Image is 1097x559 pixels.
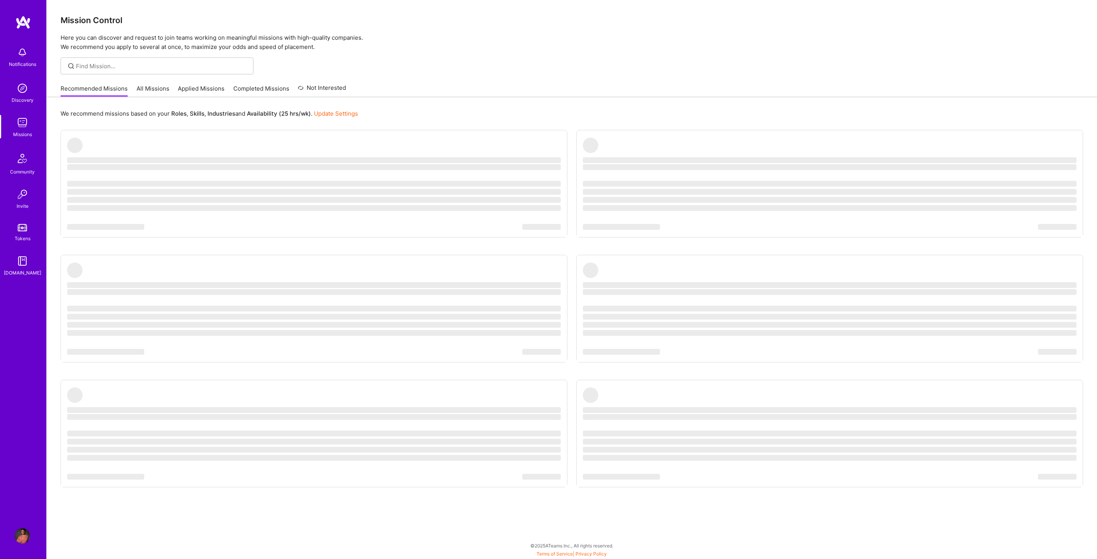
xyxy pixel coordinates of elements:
[46,536,1097,555] div: © 2025 ATeams Inc., All rights reserved.
[4,269,41,277] div: [DOMAIN_NAME]
[15,187,30,202] img: Invite
[67,62,76,71] i: icon SearchGrey
[76,62,248,70] input: Find Mission...
[208,110,235,117] b: Industries
[15,115,30,130] img: teamwork
[178,84,224,97] a: Applied Missions
[9,60,36,68] div: Notifications
[15,81,30,96] img: discovery
[233,84,289,97] a: Completed Missions
[15,253,30,269] img: guide book
[190,110,204,117] b: Skills
[10,168,35,176] div: Community
[61,33,1083,52] p: Here you can discover and request to join teams working on meaningful missions with high-quality ...
[137,84,169,97] a: All Missions
[61,15,1083,25] h3: Mission Control
[15,528,30,544] img: User Avatar
[12,96,34,104] div: Discovery
[61,109,358,118] p: We recommend missions based on your , , and .
[61,84,128,97] a: Recommended Missions
[15,45,30,60] img: bell
[15,234,30,242] div: Tokens
[13,130,32,138] div: Missions
[576,551,607,557] a: Privacy Policy
[314,110,358,117] a: Update Settings
[13,149,32,168] img: Community
[13,528,32,544] a: User Avatar
[537,551,573,557] a: Terms of Service
[171,110,187,117] b: Roles
[247,110,311,117] b: Availability (25 hrs/wk)
[15,15,31,29] img: logo
[298,83,346,97] a: Not Interested
[18,224,27,231] img: tokens
[537,551,607,557] span: |
[17,202,29,210] div: Invite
